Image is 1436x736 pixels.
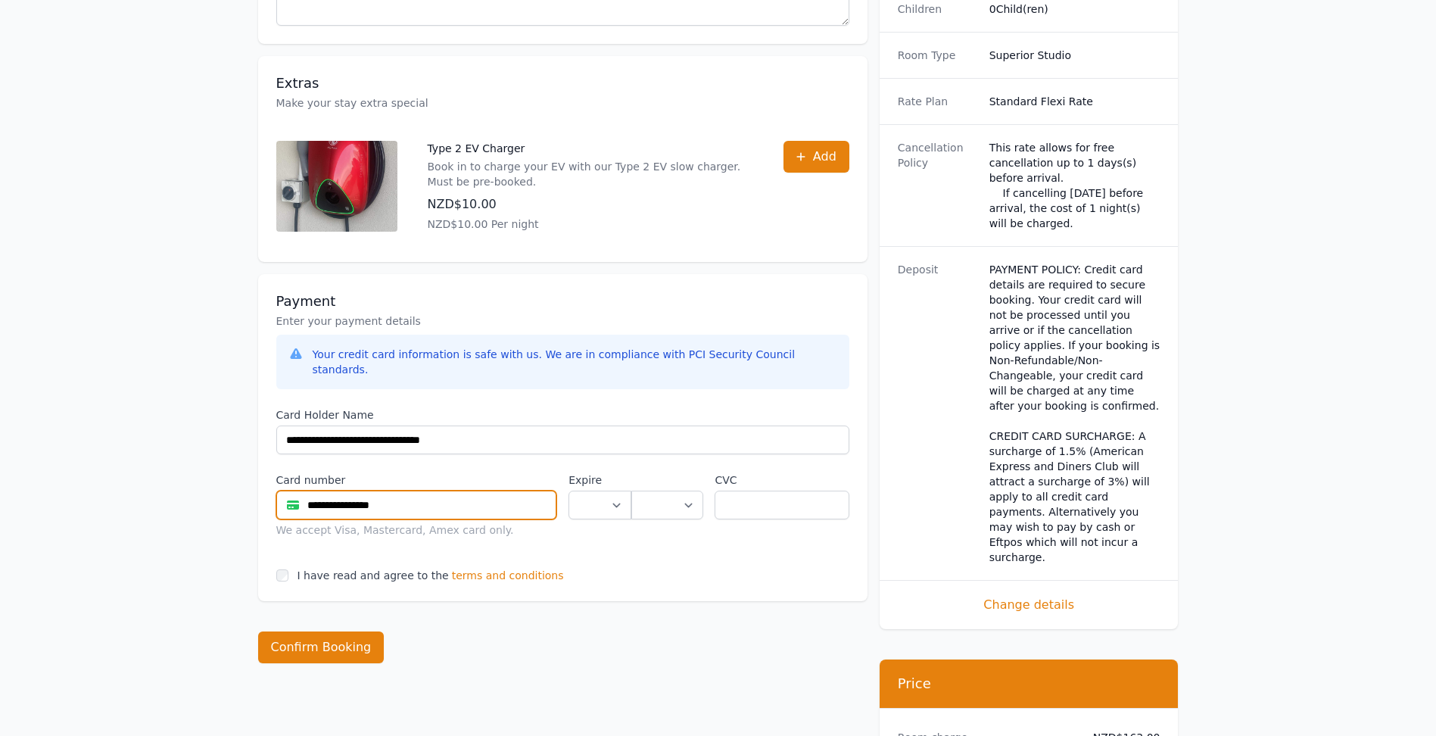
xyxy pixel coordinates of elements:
dd: Standard Flexi Rate [989,94,1160,109]
button: Confirm Booking [258,632,385,663]
dt: Deposit [898,262,977,565]
dd: Superior Studio [989,48,1160,63]
dd: 0 Child(ren) [989,2,1160,17]
dt: Rate Plan [898,94,977,109]
div: Your credit card information is safe with us. We are in compliance with PCI Security Council stan... [313,347,837,377]
p: Type 2 EV Charger [428,141,753,156]
label: I have read and agree to the [297,569,449,582]
label: CVC [715,472,849,488]
h3: Payment [276,292,849,310]
label: Card Holder Name [276,407,849,423]
label: Expire [568,472,631,488]
span: Change details [898,596,1160,614]
img: Type 2 EV Charger [276,141,397,232]
span: terms and conditions [452,568,564,583]
dt: Children [898,2,977,17]
h3: Extras [276,74,849,92]
span: Add [813,148,836,166]
dt: Cancellation Policy [898,140,977,231]
p: Make your stay extra special [276,95,849,111]
p: Enter your payment details [276,313,849,329]
div: We accept Visa, Mastercard, Amex card only. [276,522,557,538]
p: NZD$10.00 [428,195,753,214]
p: Book in to charge your EV with our Type 2 EV slow charger. Must be pre-booked. [428,159,753,189]
h3: Price [898,675,1160,693]
div: This rate allows for free cancellation up to 1 days(s) before arrival. If cancelling [DATE] befor... [989,140,1160,231]
dt: Room Type [898,48,977,63]
dd: PAYMENT POLICY: Credit card details are required to secure booking. Your credit card will not be ... [989,262,1160,565]
label: . [631,472,702,488]
p: NZD$10.00 Per night [428,217,753,232]
button: Add [783,141,849,173]
label: Card number [276,472,557,488]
